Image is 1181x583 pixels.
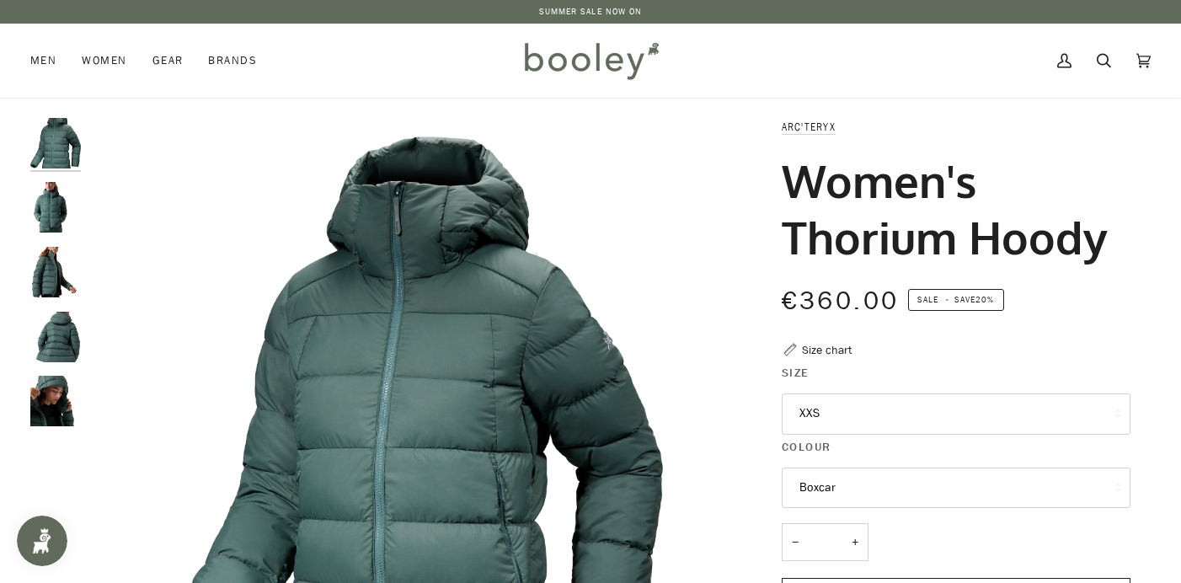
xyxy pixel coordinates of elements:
em: • [941,293,954,306]
h1: Women's Thorium Hoody [782,152,1118,264]
button: XXS [782,393,1130,435]
img: Arc'teryx Women's Thorium Hoody Boxcar - Booley Galway [30,312,81,362]
a: Women [69,24,139,98]
a: SUMMER SALE NOW ON [539,5,643,18]
span: Size [782,364,810,382]
span: Men [30,52,56,69]
a: Brands [195,24,270,98]
span: Save [908,289,1004,311]
button: Boxcar [782,468,1130,509]
img: Arc'teryx Women's Thorium Hoody Boxcar - Booley Galway [30,182,81,233]
span: Brands [208,52,257,69]
img: Booley [517,36,665,85]
span: 20% [975,293,994,306]
a: Gear [140,24,196,98]
input: Quantity [782,523,868,561]
span: Sale [917,293,938,306]
div: Size chart [802,341,852,359]
button: − [782,523,809,561]
iframe: Button to open loyalty program pop-up [17,516,67,566]
span: Gear [152,52,184,69]
img: Arc'teryx Women's Thorium Hoody Boxcar - Booley Galway [30,376,81,426]
img: Arc'teryx Women's Thorium Hoody Boxcar - Booley Galway [30,118,81,168]
button: + [842,523,868,561]
a: Arc'teryx [782,120,836,134]
img: Arc'teryx Women's Thorium Hoody Boxcar - Booley Galway [30,247,81,297]
span: €360.00 [782,284,900,318]
span: Colour [782,438,831,456]
span: Women [82,52,126,69]
a: Men [30,24,69,98]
